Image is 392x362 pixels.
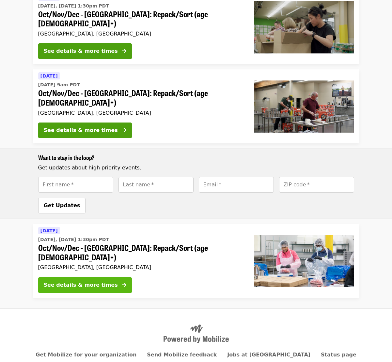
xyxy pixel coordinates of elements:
[147,352,217,358] a: Send Mobilize feedback
[36,352,136,358] a: Get Mobilize for your organization
[38,198,86,213] button: Get Updates
[38,88,244,107] span: Oct/Nov/Dec - [GEOGRAPHIC_DATA]: Repack/Sort (age [DEMOGRAPHIC_DATA]+)
[38,43,132,59] button: See details & more times
[122,127,126,133] i: arrow-right icon
[199,177,274,193] input: [object Object]
[38,277,132,293] button: See details & more times
[44,47,118,55] div: See details & more times
[227,352,310,358] a: Jobs at [GEOGRAPHIC_DATA]
[38,236,109,243] time: [DATE], [DATE] 1:30pm PDT
[254,1,354,53] img: Oct/Nov/Dec - Portland: Repack/Sort (age 8+) organized by Oregon Food Bank
[40,73,58,79] span: [DATE]
[44,202,80,209] span: Get Updates
[38,123,132,138] button: See details & more times
[279,177,354,193] input: [object Object]
[122,282,126,288] i: arrow-right icon
[38,264,244,270] div: [GEOGRAPHIC_DATA], [GEOGRAPHIC_DATA]
[38,243,244,262] span: Oct/Nov/Dec - [GEOGRAPHIC_DATA]: Repack/Sort (age [DEMOGRAPHIC_DATA]+)
[38,81,80,88] time: [DATE] 9am PDT
[254,80,354,133] img: Oct/Nov/Dec - Portland: Repack/Sort (age 16+) organized by Oregon Food Bank
[38,3,109,9] time: [DATE], [DATE] 1:30pm PDT
[44,281,118,289] div: See details & more times
[33,69,359,143] a: See details for "Oct/Nov/Dec - Portland: Repack/Sort (age 16+)"
[122,48,126,54] i: arrow-right icon
[118,177,194,193] input: [object Object]
[38,31,244,37] div: [GEOGRAPHIC_DATA], [GEOGRAPHIC_DATA]
[254,235,354,287] img: Oct/Nov/Dec - Beaverton: Repack/Sort (age 10+) organized by Oregon Food Bank
[38,177,113,193] input: [object Object]
[38,110,244,116] div: [GEOGRAPHIC_DATA], [GEOGRAPHIC_DATA]
[38,351,354,359] nav: Primary footer navigation
[40,228,58,233] span: [DATE]
[38,153,95,162] span: Want to stay in the loop?
[38,9,244,28] span: Oct/Nov/Dec - [GEOGRAPHIC_DATA]: Repack/Sort (age [DEMOGRAPHIC_DATA]+)
[164,325,229,343] img: Powered by Mobilize
[38,165,141,171] span: Get updates about high priority events.
[33,224,359,298] a: See details for "Oct/Nov/Dec - Beaverton: Repack/Sort (age 10+)"
[44,126,118,134] div: See details & more times
[321,352,356,358] a: Status page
